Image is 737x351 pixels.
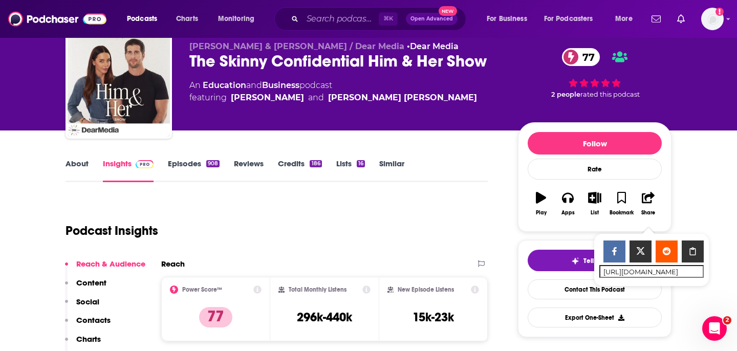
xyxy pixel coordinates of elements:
button: open menu [120,11,170,27]
span: • [407,41,459,51]
a: Business [262,80,299,90]
img: tell me why sparkle [571,257,579,265]
button: open menu [537,11,608,27]
span: More [615,12,633,26]
span: Podcasts [127,12,157,26]
div: 908 [206,160,220,167]
span: and [308,92,324,104]
iframe: Intercom live chat [702,316,727,341]
p: 77 [199,307,232,327]
a: Lists16 [336,159,365,182]
div: 186 [310,160,321,167]
button: open menu [480,11,540,27]
span: and [246,80,262,90]
button: Show profile menu [701,8,724,30]
div: Bookmark [610,210,634,216]
img: The Skinny Confidential Him & Her Show [68,34,170,137]
span: ⌘ K [379,12,398,26]
p: Social [76,297,99,306]
p: Charts [76,334,101,344]
a: Contact This Podcast [528,279,662,299]
button: Content [65,278,106,297]
span: 77 [572,48,600,66]
span: Open Advanced [410,16,453,21]
span: Logged in as high10media [701,8,724,30]
a: Dear Media [410,41,459,51]
h1: Podcast Insights [66,223,158,238]
p: Content [76,278,106,288]
a: Similar [379,159,404,182]
span: Monitoring [218,12,254,26]
a: Share on Reddit [656,240,678,262]
span: rated this podcast [580,91,640,98]
span: 2 [723,316,731,324]
div: List [591,210,599,216]
a: Episodes908 [168,159,220,182]
button: Open AdvancedNew [406,13,458,25]
h3: 296k-440k [297,310,352,325]
span: Charts [176,12,198,26]
a: Copy Link [682,240,704,262]
button: Contacts [65,315,111,334]
button: Apps [554,185,581,222]
div: Play [536,210,547,216]
div: Search podcasts, credits, & more... [284,7,476,31]
span: For Podcasters [544,12,593,26]
button: open menu [211,11,268,27]
a: Michael Bosstick [231,92,304,104]
h2: New Episode Listens [398,286,454,293]
span: featuring [189,92,477,104]
a: InsightsPodchaser Pro [103,159,154,182]
a: Education [203,80,246,90]
p: Contacts [76,315,111,325]
a: Credits186 [278,159,321,182]
a: Charts [169,11,204,27]
span: 2 people [551,91,580,98]
span: Tell Me Why [583,257,619,265]
div: An podcast [189,79,477,104]
a: Share on X/Twitter [630,240,652,262]
svg: Add a profile image [716,8,724,16]
button: Export One-Sheet [528,308,662,327]
div: 16 [357,160,365,167]
a: Share on Facebook [603,240,625,262]
button: Social [65,297,99,316]
span: [PERSON_NAME] & [PERSON_NAME] / Dear Media [189,41,404,51]
a: Lauryn Evarts Bosstick [328,92,477,104]
a: Reviews [234,159,264,182]
a: 77 [562,48,600,66]
a: Show notifications dropdown [673,10,689,28]
button: Play [528,185,554,222]
button: tell me why sparkleTell Me Why [528,250,662,271]
a: About [66,159,89,182]
button: Reach & Audience [65,259,145,278]
h2: Power Score™ [182,286,222,293]
a: Show notifications dropdown [647,10,665,28]
img: Podchaser - Follow, Share and Rate Podcasts [8,9,106,29]
h2: Reach [161,259,185,269]
h2: Total Monthly Listens [289,286,346,293]
span: For Business [487,12,527,26]
div: Apps [561,210,575,216]
button: open menu [608,11,645,27]
div: Rate [528,159,662,180]
input: Search podcasts, credits, & more... [302,11,379,27]
span: New [439,6,457,16]
div: Share [641,210,655,216]
p: Reach & Audience [76,259,145,269]
div: 77 2 peoplerated this podcast [518,41,671,105]
img: Podchaser Pro [136,160,154,168]
h3: 15k-23k [413,310,454,325]
button: Bookmark [608,185,635,222]
button: Share [635,185,662,222]
img: User Profile [701,8,724,30]
button: List [581,185,608,222]
button: Follow [528,132,662,155]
